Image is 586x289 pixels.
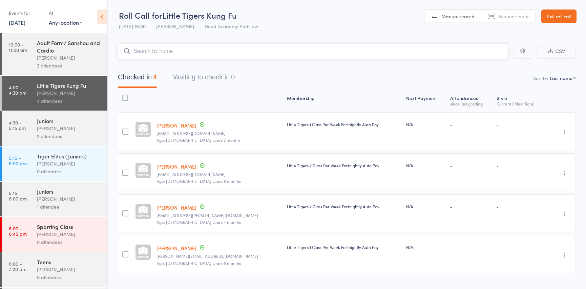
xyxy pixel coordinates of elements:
[119,9,162,21] span: Roll Call for
[9,226,27,236] time: 6:00 - 6:45 pm
[533,75,548,81] label: Sort by
[494,91,546,109] div: Style
[9,120,26,131] time: 4:30 - 5:15 pm
[403,91,447,109] div: Next Payment
[406,162,445,168] div: N/A
[162,9,237,21] span: Little Tigers Kung Fu
[37,258,102,266] div: Teens
[498,13,529,20] span: Scanner input
[49,19,82,26] div: Any location
[37,132,102,140] div: 2 attendees
[2,33,107,75] a: 10:00 -11:00 amAdult Form/ Sanshou and Cardio[PERSON_NAME]3 attendees
[37,188,102,195] div: Juniors
[37,238,102,246] div: 0 attendees
[156,131,281,136] small: gladiselaro@gmail.com
[541,9,577,23] a: Exit roll call
[37,89,102,97] div: [PERSON_NAME]
[173,70,235,88] button: Waiting to check in0
[156,23,194,30] span: [PERSON_NAME]
[497,121,543,127] div: -
[450,101,491,106] div: since last grading
[2,182,107,216] a: 5:15 -6:00 pmJuniors[PERSON_NAME]1 attendee
[37,97,102,105] div: 4 attendees
[2,217,107,252] a: 6:00 -6:45 pmSparring Class[PERSON_NAME]0 attendees
[156,213,281,218] small: tegwyn.santos@gmail.com
[231,73,235,81] div: 0
[406,121,445,127] div: N/A
[156,204,196,211] a: [PERSON_NAME]
[9,42,27,53] time: 10:00 - 11:00 am
[205,23,258,30] span: Head Academy Padstow
[37,82,102,89] div: Little Tigers Kung Fu
[156,260,241,266] span: Age: [DEMOGRAPHIC_DATA] years 6 months
[156,219,241,225] span: Age: [DEMOGRAPHIC_DATA] years 4 months
[2,111,107,146] a: 4:30 -5:15 pmJuniors[PERSON_NAME]2 attendees
[37,39,102,54] div: Adult Form/ Sanshou and Cardio
[450,204,491,209] div: -
[156,254,281,258] small: christine.wahhab@outlook.com
[406,204,445,209] div: N/A
[537,44,576,59] button: CSV
[37,203,102,211] div: 1 attendee
[118,70,157,88] button: Checked in4
[550,75,572,81] div: Last name
[2,76,107,111] a: 4:00 -4:30 pmLittle Tigers Kung Fu[PERSON_NAME]4 attendees
[37,54,102,62] div: [PERSON_NAME]
[37,62,102,70] div: 3 attendees
[406,244,445,250] div: N/A
[37,230,102,238] div: [PERSON_NAME]
[156,163,196,170] a: [PERSON_NAME]
[2,252,107,287] a: 6:00 -7:00 pmTeens[PERSON_NAME]0 attendees
[37,168,102,175] div: 0 attendees
[156,245,196,252] a: [PERSON_NAME]
[9,261,26,272] time: 6:00 - 7:00 pm
[441,13,474,20] span: Manual search
[156,122,196,129] a: [PERSON_NAME]
[450,244,491,250] div: -
[2,147,107,181] a: 5:15 -6:00 pmTiger Elites (Juniors)[PERSON_NAME]0 attendees
[156,178,241,184] span: Age: [DEMOGRAPHIC_DATA] years 9 months
[284,91,403,109] div: Membership
[497,101,543,106] div: Current / Next Rank
[450,162,491,168] div: -
[156,172,281,177] small: MSTF.kajawi@gmail.com
[497,162,543,168] div: -
[37,195,102,203] div: [PERSON_NAME]
[497,244,543,250] div: -
[37,152,102,160] div: Tiger Elites (Juniors)
[49,7,82,19] div: At
[37,223,102,230] div: Sparring Class
[37,160,102,168] div: [PERSON_NAME]
[9,7,42,19] div: Events for
[447,91,494,109] div: Atten­dances
[287,162,401,168] div: Little Tigers 2 Class Per Week Fortnightly Auto Pay
[118,43,508,59] input: Search by name
[37,266,102,273] div: [PERSON_NAME]
[287,244,401,250] div: Little Tigers 1 Class Per Week Fortnightly Auto Pay
[153,73,157,81] div: 4
[119,23,146,30] span: [DATE] 16:00
[9,155,27,166] time: 5:15 - 6:00 pm
[287,204,401,209] div: Little Tigers 2 Class Per Week Fortnightly Auto Pay
[156,137,240,143] span: Age: [DEMOGRAPHIC_DATA] years 2 months
[9,19,25,26] a: [DATE]
[37,117,102,124] div: Juniors
[9,190,27,201] time: 5:15 - 6:00 pm
[9,84,26,95] time: 4:00 - 4:30 pm
[287,121,401,127] div: Little Tigers 1 Class Per Week Fortnightly Auto Pay
[37,273,102,281] div: 0 attendees
[497,204,543,209] div: -
[37,124,102,132] div: [PERSON_NAME]
[450,121,491,127] div: -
